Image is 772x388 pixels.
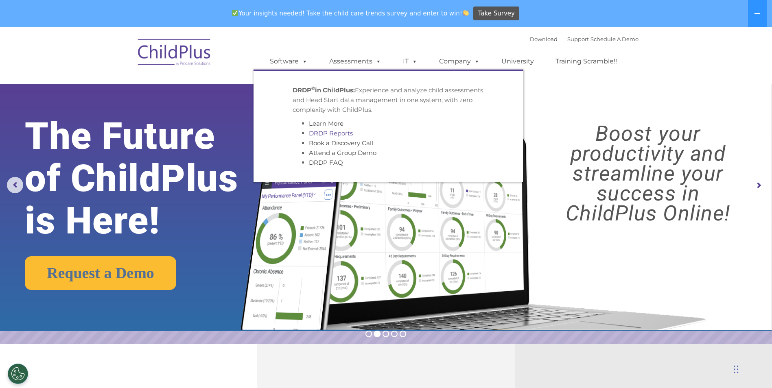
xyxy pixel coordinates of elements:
a: IT [395,53,426,70]
div: Drag [734,357,739,381]
a: Training Scramble!! [547,53,625,70]
a: Download [530,36,558,42]
p: Experience and analyze child assessments and Head Start data management in one system, with zero ... [293,85,484,115]
a: Request a Demo [25,256,176,290]
span: Your insights needed! Take the child care trends survey and enter to win! [229,5,472,21]
button: Cookies Settings [8,364,28,384]
a: Assessments [321,53,389,70]
a: Software [262,53,316,70]
span: Phone number [113,87,148,93]
span: Take Survey [478,7,515,21]
a: DRDP Reports [309,129,353,137]
strong: DRDP in ChildPlus: [293,86,355,94]
img: ChildPlus by Procare Solutions [134,33,215,74]
sup: © [311,85,315,91]
a: DRDP FAQ [309,159,343,166]
img: 👏 [463,10,469,16]
a: Company [431,53,488,70]
font: | [530,36,639,42]
a: Schedule A Demo [590,36,639,42]
span: Last name [113,54,138,60]
iframe: Chat Widget [639,300,772,388]
img: ✅ [232,10,238,16]
a: Support [567,36,589,42]
rs-layer: Boost your productivity and streamline your success in ChildPlus Online! [534,124,763,223]
a: Book a Discovery Call [309,139,373,147]
rs-layer: The Future of ChildPlus is Here! [25,115,271,242]
a: Attend a Group Demo [309,149,376,157]
a: Take Survey [473,7,519,21]
a: University [493,53,542,70]
a: Learn More [309,120,343,127]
